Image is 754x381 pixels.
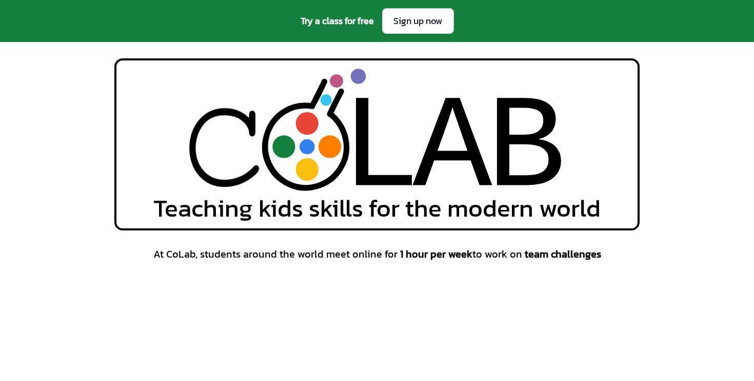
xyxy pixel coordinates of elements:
span: Try a class for free [301,14,374,28]
span: Teaching kids skills for the modern world [153,196,601,220]
div: A [413,71,492,229]
span: At CoLab, students around the world meet online for to work on [153,247,601,261]
div: L [341,71,420,229]
span: 1 hour per week [400,246,472,262]
span: team challenges [525,246,601,262]
div: B [487,71,566,229]
a: Sign up now [382,8,454,34]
